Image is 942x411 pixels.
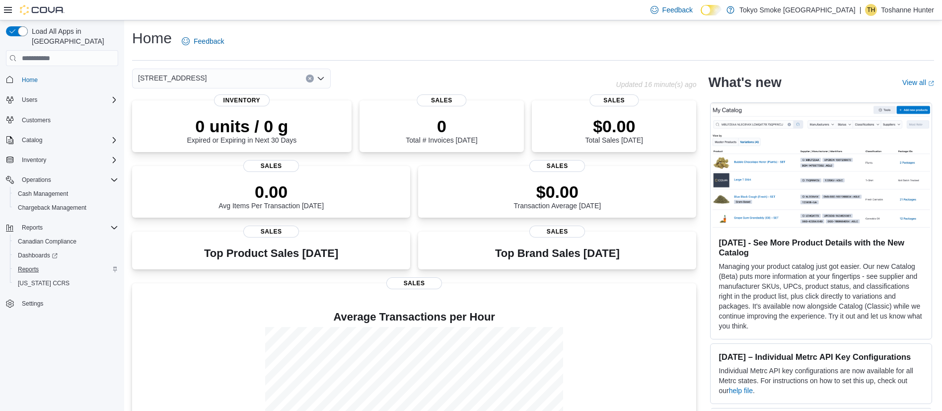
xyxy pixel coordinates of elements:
[14,249,118,261] span: Dashboards
[902,79,934,86] a: View allExternal link
[18,174,118,186] span: Operations
[701,5,722,15] input: Dark Mode
[14,202,118,214] span: Chargeback Management
[18,265,39,273] span: Reports
[22,224,43,232] span: Reports
[585,116,643,144] div: Total Sales [DATE]
[585,116,643,136] p: $0.00
[2,296,122,311] button: Settings
[18,297,118,310] span: Settings
[10,248,122,262] a: Dashboards
[18,134,46,146] button: Catalog
[14,277,118,289] span: Washington CCRS
[417,94,466,106] span: Sales
[10,276,122,290] button: [US_STATE] CCRS
[18,190,68,198] span: Cash Management
[306,75,314,82] button: Clear input
[616,81,697,88] p: Updated 16 minute(s) ago
[865,4,877,16] div: Toshanne Hunter
[719,366,924,396] p: Individual Metrc API key configurations are now available for all Metrc states. For instructions ...
[22,96,37,104] span: Users
[529,160,585,172] span: Sales
[20,5,65,15] img: Cova
[662,5,693,15] span: Feedback
[14,236,80,247] a: Canadian Compliance
[317,75,325,82] button: Open list of options
[719,238,924,257] h3: [DATE] - See More Product Details with the New Catalog
[406,116,477,144] div: Total # Invoices [DATE]
[739,4,856,16] p: Tokyo Smoke [GEOGRAPHIC_DATA]
[22,116,51,124] span: Customers
[2,133,122,147] button: Catalog
[18,94,118,106] span: Users
[18,174,55,186] button: Operations
[18,154,118,166] span: Inventory
[187,116,296,144] div: Expired or Expiring in Next 30 Days
[22,136,42,144] span: Catalog
[138,72,207,84] span: [STREET_ADDRESS]
[860,4,862,16] p: |
[6,68,118,336] nav: Complex example
[18,251,58,259] span: Dashboards
[14,263,118,275] span: Reports
[10,187,122,201] button: Cash Management
[10,262,122,276] button: Reports
[867,4,875,16] span: TH
[14,188,118,200] span: Cash Management
[406,116,477,136] p: 0
[22,156,46,164] span: Inventory
[218,182,324,210] div: Avg Items Per Transaction [DATE]
[18,222,118,234] span: Reports
[18,114,55,126] a: Customers
[18,222,47,234] button: Reports
[22,176,51,184] span: Operations
[14,249,62,261] a: Dashboards
[719,261,924,331] p: Managing your product catalog just got easier. Our new Catalog (Beta) puts more information at yo...
[2,72,122,86] button: Home
[10,235,122,248] button: Canadian Compliance
[18,154,50,166] button: Inventory
[18,73,118,85] span: Home
[18,114,118,126] span: Customers
[18,238,76,246] span: Canadian Compliance
[22,76,38,84] span: Home
[495,247,620,259] h3: Top Brand Sales [DATE]
[28,26,118,46] span: Load All Apps in [GEOGRAPHIC_DATA]
[18,204,86,212] span: Chargeback Management
[2,113,122,127] button: Customers
[14,202,90,214] a: Chargeback Management
[729,387,753,395] a: help file
[719,352,924,362] h3: [DATE] – Individual Metrc API Key Configurations
[2,221,122,235] button: Reports
[2,153,122,167] button: Inventory
[132,28,172,48] h1: Home
[386,277,442,289] span: Sales
[214,94,270,106] span: Inventory
[18,279,70,287] span: [US_STATE] CCRS
[14,263,43,275] a: Reports
[178,31,228,51] a: Feedback
[194,36,224,46] span: Feedback
[218,182,324,202] p: 0.00
[187,116,296,136] p: 0 units / 0 g
[204,247,338,259] h3: Top Product Sales [DATE]
[18,74,42,86] a: Home
[881,4,934,16] p: Toshanne Hunter
[2,173,122,187] button: Operations
[14,236,118,247] span: Canadian Compliance
[18,134,118,146] span: Catalog
[14,277,73,289] a: [US_STATE] CCRS
[928,81,934,86] svg: External link
[10,201,122,215] button: Chargeback Management
[18,94,41,106] button: Users
[18,298,47,310] a: Settings
[514,182,601,202] p: $0.00
[22,300,43,308] span: Settings
[2,93,122,107] button: Users
[243,226,299,238] span: Sales
[589,94,639,106] span: Sales
[14,188,72,200] a: Cash Management
[140,311,688,323] h4: Average Transactions per Hour
[514,182,601,210] div: Transaction Average [DATE]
